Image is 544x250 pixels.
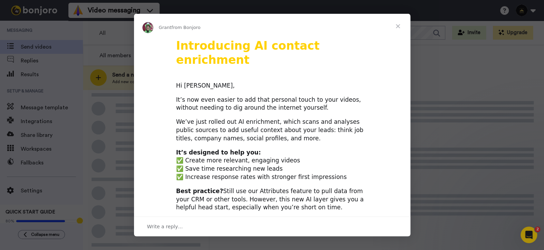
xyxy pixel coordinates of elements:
span: Write a reply… [147,222,183,231]
div: Hi [PERSON_NAME], [176,82,368,90]
div: Still use our Attributes feature to pull data from your CRM or other tools. However, this new AI ... [176,187,368,212]
div: We’ve just rolled out AI enrichment, which scans and analyses public sources to add useful contex... [176,118,368,142]
div: It’s now even easier to add that personal touch to your videos, without needing to dig around the... [176,96,368,112]
img: Profile image for Grant [142,22,153,33]
div: Open conversation and reply [134,217,410,236]
div: ✅ Create more relevant, engaging videos ✅ Save time researching new leads ✅ Increase response rat... [176,149,368,181]
span: Close [385,14,410,39]
span: Grant [159,25,172,30]
b: Best practice? [176,188,223,194]
span: from Bonjoro [171,25,200,30]
b: Introducing AI contact enrichment [176,39,320,67]
b: It’s designed to help you: [176,149,261,156]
